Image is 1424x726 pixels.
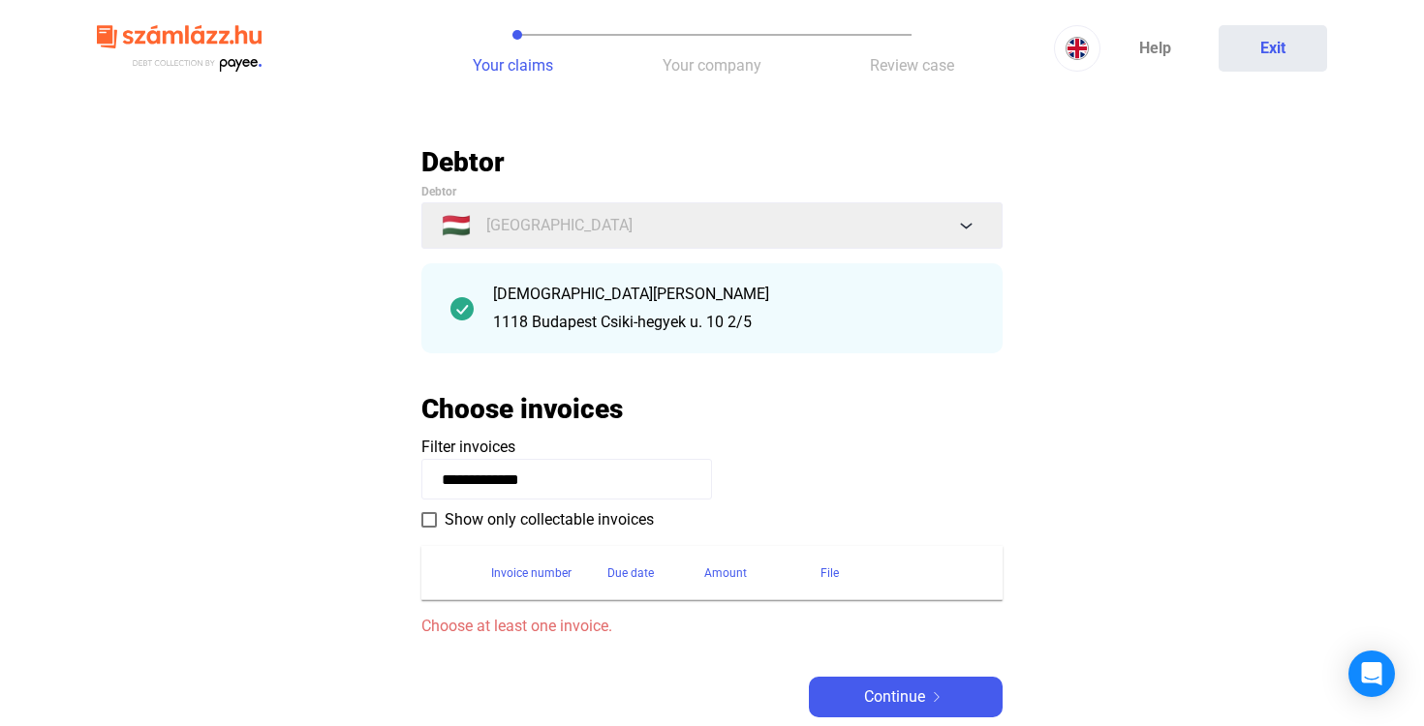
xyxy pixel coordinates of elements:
button: EN [1054,25,1100,72]
img: EN [1066,37,1089,60]
div: Due date [607,561,704,585]
div: [DEMOGRAPHIC_DATA][PERSON_NAME] [493,283,974,306]
img: checkmark-darker-green-circle [450,297,474,320]
span: [GEOGRAPHIC_DATA] [486,214,633,237]
span: Your company [663,56,761,75]
div: Invoice number [491,561,572,585]
button: Exit [1219,25,1327,72]
div: 1118 Budapest Csiki-hegyek u. 10 2/5 [493,311,974,334]
span: Choose at least one invoice. [421,615,1003,638]
h2: Choose invoices [421,392,623,426]
span: Debtor [421,185,456,198]
img: arrow-right-white [925,692,948,702]
span: Review case [870,56,954,75]
button: 🇭🇺[GEOGRAPHIC_DATA] [421,202,1003,249]
button: Continuearrow-right-white [809,677,1003,717]
span: Show only collectable invoices [445,508,654,531]
div: Amount [704,561,820,585]
span: Filter invoices [421,438,515,456]
div: File [820,561,839,585]
div: Invoice number [491,561,607,585]
div: File [820,561,979,585]
span: Continue [864,685,925,709]
h2: Debtor [421,145,1003,179]
img: szamlazzhu-logo [97,17,262,80]
span: 🇭🇺 [442,214,471,237]
a: Help [1100,25,1209,72]
span: Your claims [473,56,553,75]
div: Due date [607,561,654,585]
div: Amount [704,561,747,585]
div: Open Intercom Messenger [1348,650,1395,697]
